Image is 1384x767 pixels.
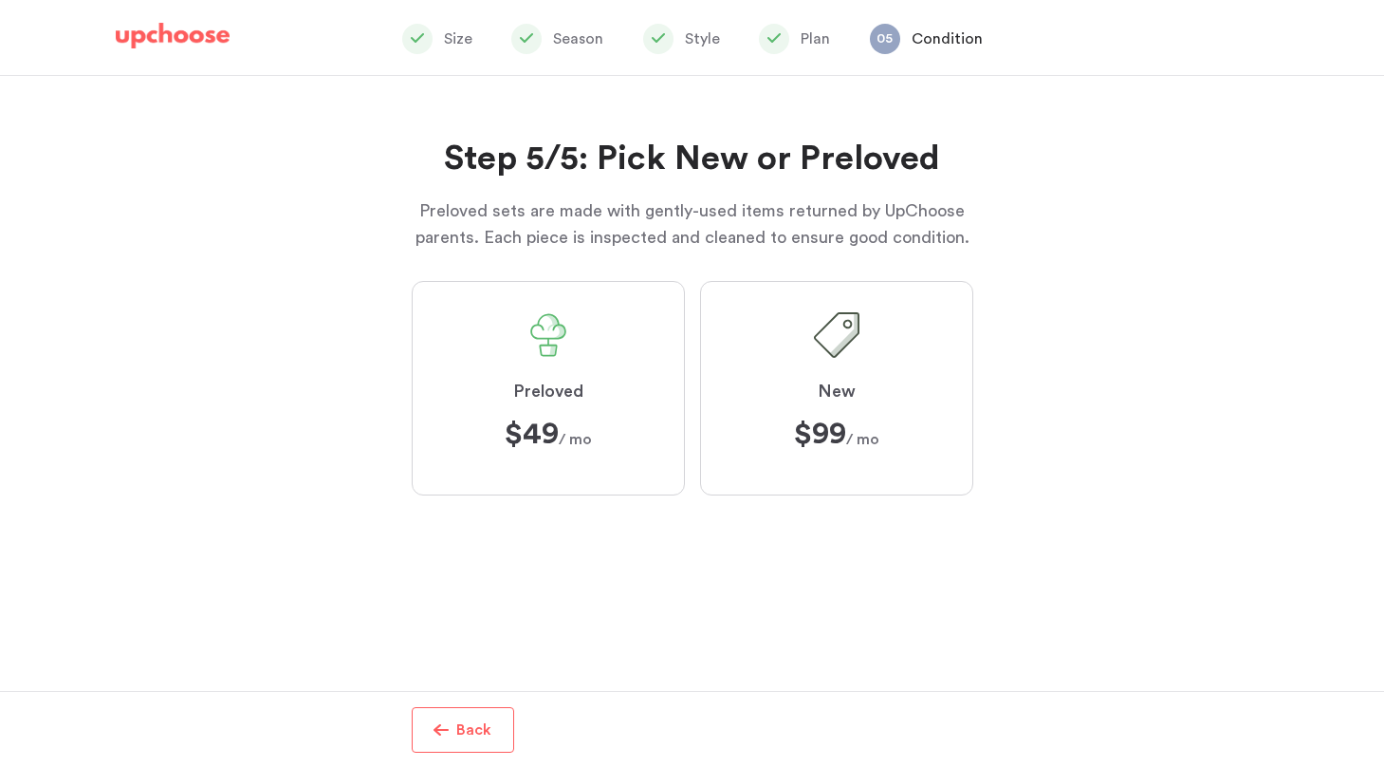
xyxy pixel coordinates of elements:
[116,23,230,58] a: UpChoose
[794,419,879,449] span: / mo
[412,197,973,251] p: Preloved sets are made with gently-used items returned by UpChoose parents. Each piece is inspect...
[553,28,603,50] p: Season
[456,719,491,741] p: Back
[444,28,472,50] p: Size
[505,419,559,449] strong: $49
[818,381,856,403] span: New
[505,419,592,449] span: / mo
[412,137,973,182] h2: Step 5/5: Pick New or Preloved
[412,707,514,753] button: Back
[870,24,900,54] span: 05
[801,28,830,50] p: Plan
[794,419,846,449] strong: $99
[685,28,720,50] p: Style
[116,23,230,49] img: UpChoose
[513,381,583,403] span: Preloved
[912,28,983,50] p: Condition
